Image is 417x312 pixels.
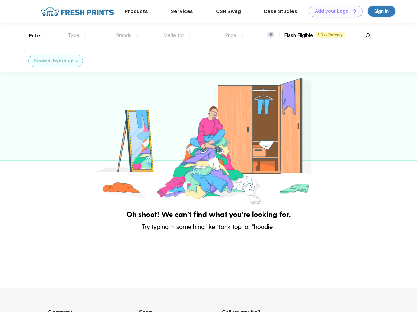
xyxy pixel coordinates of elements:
[368,6,395,17] a: Sign in
[315,9,349,14] div: Add your Logo
[241,33,244,37] img: dropdown.png
[163,32,184,38] span: Made for
[68,32,79,38] span: Type
[116,32,132,38] span: Brands
[136,33,139,37] img: dropdown.png
[29,32,43,40] div: Filter
[284,32,313,38] span: Flash Eligible
[84,33,86,37] img: dropdown.png
[34,58,74,64] div: Search: hydrojug
[352,9,356,13] img: DT
[189,33,191,37] img: dropdown.png
[316,32,345,38] span: 5 Day Delivery
[125,9,148,14] a: Products
[76,60,78,62] img: filter_cancel.svg
[39,6,116,17] img: fo%20logo%202.webp
[374,8,389,15] div: Sign in
[225,32,236,38] span: Price
[363,30,373,41] img: desktop_search.svg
